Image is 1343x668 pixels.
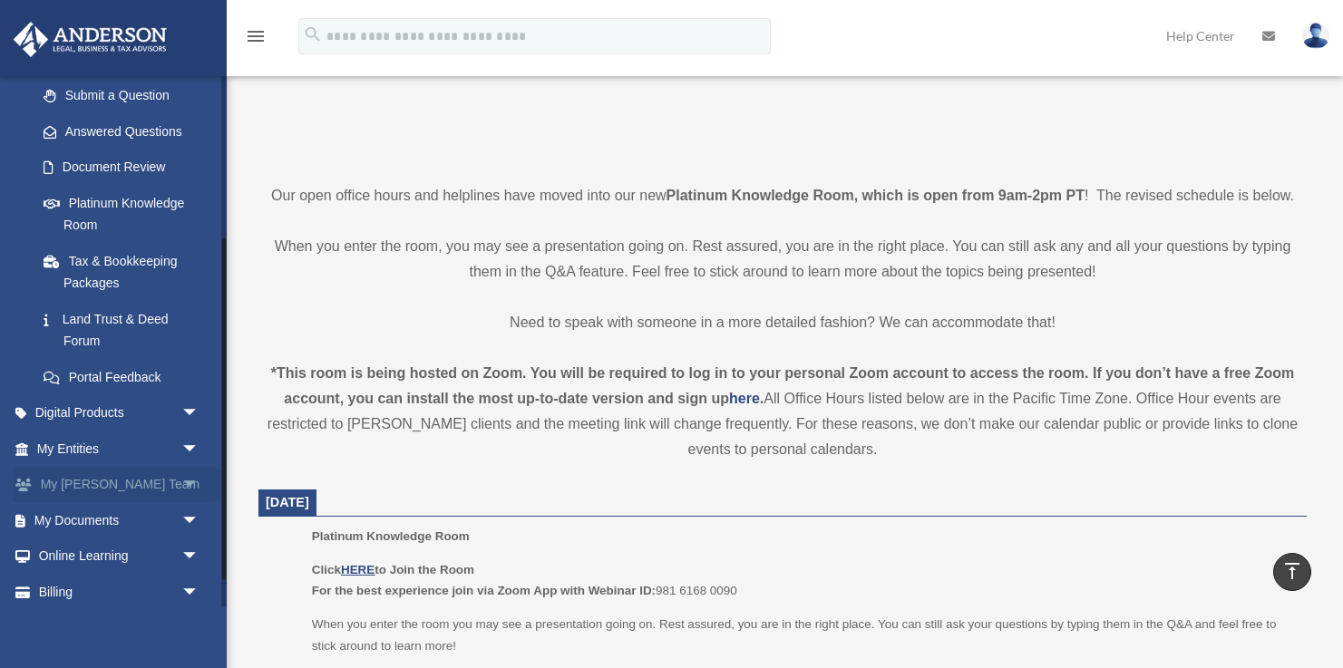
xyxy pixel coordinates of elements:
p: When you enter the room you may see a presentation going on. Rest assured, you are in the right p... [312,614,1294,656]
span: arrow_drop_down [181,467,218,504]
a: Submit a Question [25,78,227,114]
a: My [PERSON_NAME] Teamarrow_drop_down [13,467,227,503]
i: vertical_align_top [1281,560,1303,582]
b: Click to Join the Room [312,563,474,576]
span: arrow_drop_down [181,574,218,611]
a: Billingarrow_drop_down [13,574,227,610]
span: arrow_drop_down [181,538,218,576]
p: Our open office hours and helplines have moved into our new ! The revised schedule is below. [258,183,1307,208]
a: My Documentsarrow_drop_down [13,502,227,538]
a: HERE [341,563,375,576]
p: Need to speak with someone in a more detailed fashion? We can accommodate that! [258,310,1307,335]
span: arrow_drop_down [181,395,218,432]
b: For the best experience join via Zoom App with Webinar ID: [312,584,656,597]
a: Online Learningarrow_drop_down [13,538,227,575]
span: arrow_drop_down [181,502,218,539]
a: Portal Feedback [25,359,227,395]
strong: Platinum Knowledge Room, which is open from 9am-2pm PT [667,188,1085,203]
a: My Entitiesarrow_drop_down [13,431,227,467]
a: Document Review [25,150,227,186]
a: Digital Productsarrow_drop_down [13,395,227,431]
i: search [303,24,323,44]
span: arrow_drop_down [181,431,218,468]
span: Platinum Knowledge Room [312,529,470,543]
span: [DATE] [266,495,309,509]
a: Platinum Knowledge Room [25,185,218,243]
p: 981 6168 0090 [312,559,1294,602]
i: menu [245,25,267,47]
a: Answered Questions [25,113,227,150]
img: Anderson Advisors Platinum Portal [8,22,172,57]
img: User Pic [1302,23,1329,49]
a: vertical_align_top [1273,553,1311,591]
strong: . [760,391,764,406]
a: Land Trust & Deed Forum [25,301,227,359]
p: When you enter the room, you may see a presentation going on. Rest assured, you are in the right ... [258,234,1307,285]
div: All Office Hours listed below are in the Pacific Time Zone. Office Hour events are restricted to ... [258,361,1307,462]
a: here [729,391,760,406]
a: menu [245,32,267,47]
a: Tax & Bookkeeping Packages [25,243,227,301]
strong: *This room is being hosted on Zoom. You will be required to log in to your personal Zoom account ... [271,365,1294,406]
